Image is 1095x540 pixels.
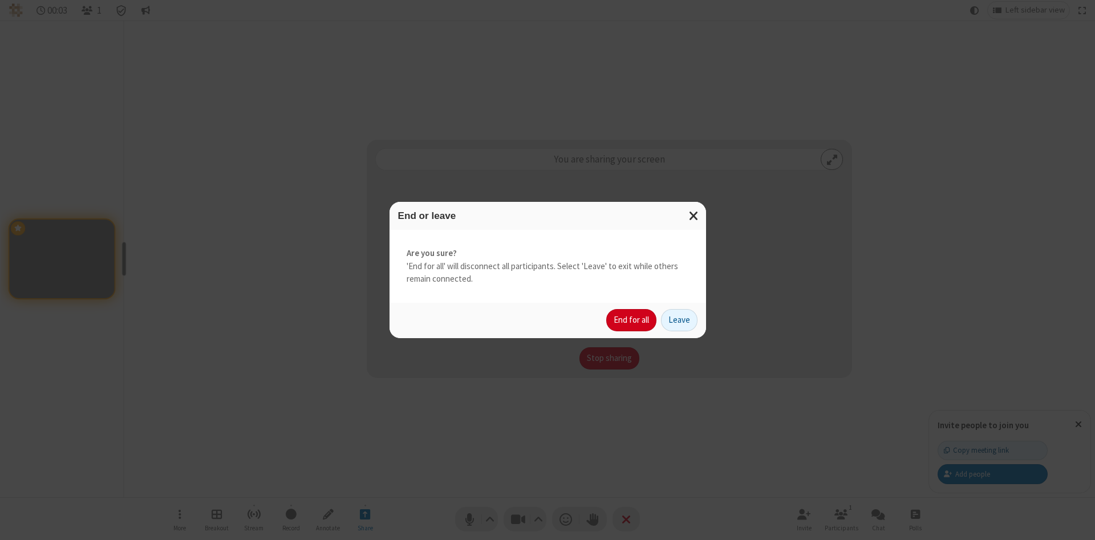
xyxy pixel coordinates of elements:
[661,309,697,332] button: Leave
[682,202,706,230] button: Close modal
[398,210,697,221] h3: End or leave
[606,309,656,332] button: End for all
[390,230,706,303] div: 'End for all' will disconnect all participants. Select 'Leave' to exit while others remain connec...
[407,247,689,260] strong: Are you sure?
